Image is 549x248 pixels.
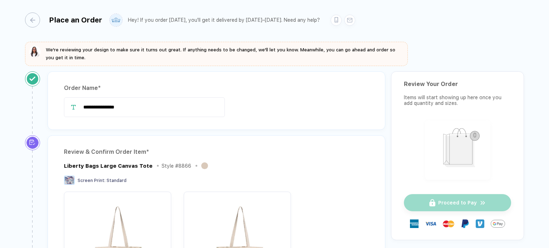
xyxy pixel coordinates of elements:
[461,219,469,228] img: Paypal
[64,163,153,169] div: Liberty Bags Large Canvas Tote
[49,16,102,24] div: Place an Order
[29,46,41,57] img: sophie
[410,219,419,228] img: express
[428,123,487,175] img: shopping_bag.png
[78,178,105,183] span: Screen Print :
[404,95,511,106] div: Items will start showing up here once you add quantity and sizes.
[110,14,122,26] img: user profile
[443,218,454,229] img: master-card
[162,163,191,169] div: Style # 8866
[29,46,404,62] button: We're reviewing your design to make sure it turns out great. If anything needs to be changed, we'...
[64,176,75,185] img: Screen Print
[64,146,369,158] div: Review & Confirm Order Item
[128,17,320,23] div: Hey! If you order [DATE], you'll get it delivered by [DATE]–[DATE]. Need any help?
[46,47,395,60] span: We're reviewing your design to make sure it turns out great. If anything needs to be changed, we'...
[107,178,127,183] span: Standard
[425,218,436,229] img: visa
[64,82,369,94] div: Order Name
[404,81,511,87] div: Review Your Order
[491,217,505,231] img: GPay
[476,219,484,228] img: Venmo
